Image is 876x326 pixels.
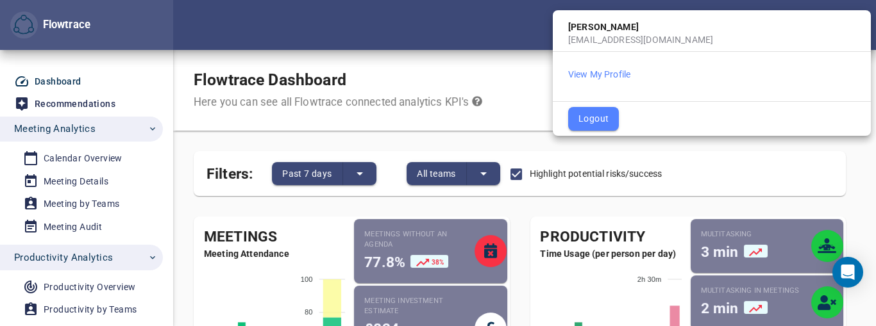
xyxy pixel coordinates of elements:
button: View My Profile [568,68,630,81]
div: Open Intercom Messenger [832,257,863,288]
div: [EMAIL_ADDRESS][DOMAIN_NAME] [553,33,871,46]
button: Logout [568,107,619,131]
div: [PERSON_NAME] [553,15,871,33]
span: Logout [578,111,609,127]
